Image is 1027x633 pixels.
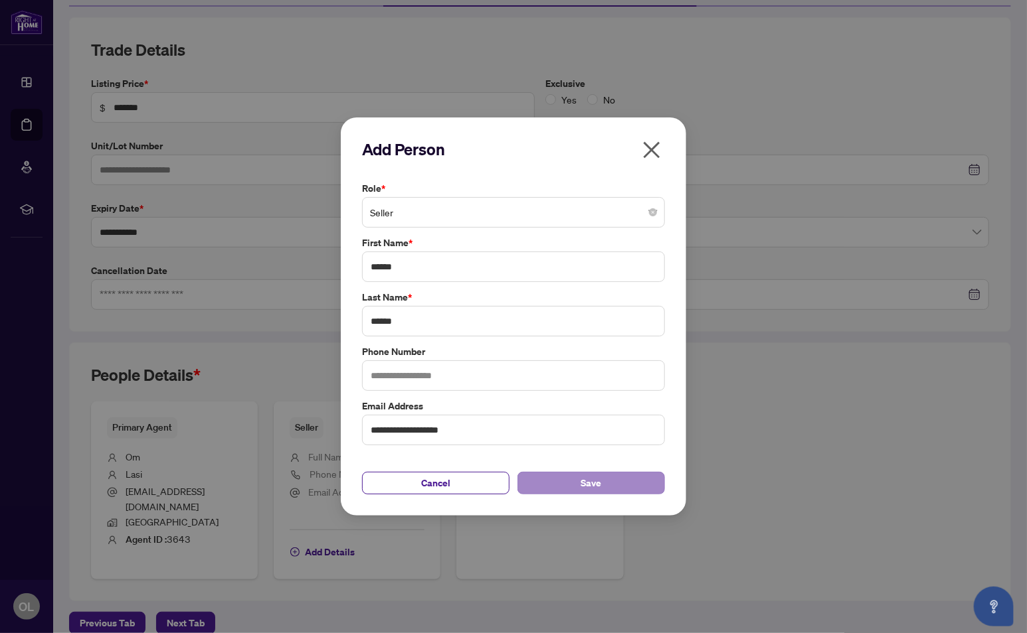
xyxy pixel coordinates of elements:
label: First Name [362,236,665,250]
span: close [641,139,662,161]
button: Open asap [974,587,1014,626]
label: Phone Number [362,344,665,359]
label: Role [362,181,665,196]
button: Save [517,472,665,494]
button: Cancel [362,472,510,494]
label: Last Name [362,290,665,305]
span: Seller [370,200,657,225]
label: Email Address [362,399,665,413]
span: Save [581,472,602,494]
span: Cancel [421,472,450,494]
span: close-circle [649,208,657,216]
h2: Add Person [362,139,665,160]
